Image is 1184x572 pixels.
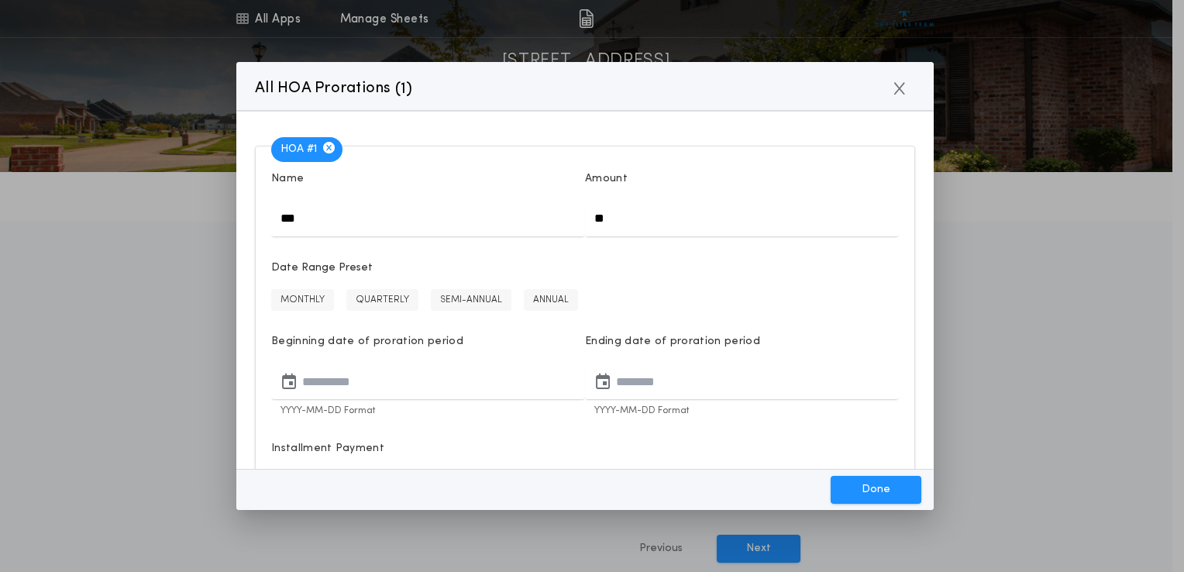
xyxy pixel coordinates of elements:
[524,289,578,311] button: ANNUAL
[585,404,899,418] p: YYYY-MM-DD Format
[585,171,628,187] p: Amount
[431,289,511,311] button: SEMI-ANNUAL
[271,199,585,236] input: Name
[271,137,342,162] span: HOA # 1
[271,404,585,418] p: YYYY-MM-DD Format
[271,260,899,276] span: Date Range Preset
[271,334,585,350] p: Beginning date of proration period
[255,76,413,101] p: All HOA Prorations ( )
[271,441,384,457] p: Installment Payment
[271,171,304,187] p: Name
[271,289,334,311] button: MONTHLY
[585,334,899,350] p: Ending date of proration period
[831,476,921,504] button: Done
[585,199,899,236] input: Amount
[346,289,418,311] button: QUARTERLY
[401,81,406,97] span: 1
